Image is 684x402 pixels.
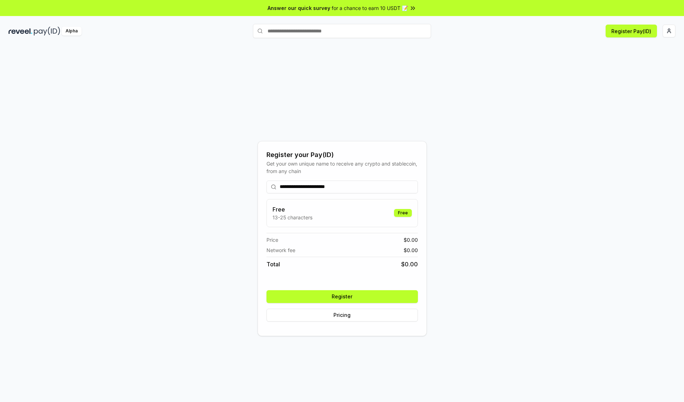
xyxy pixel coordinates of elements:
[332,4,408,12] span: for a chance to earn 10 USDT 📝
[266,150,418,160] div: Register your Pay(ID)
[606,25,657,37] button: Register Pay(ID)
[266,309,418,322] button: Pricing
[404,246,418,254] span: $ 0.00
[266,260,280,268] span: Total
[273,205,312,214] h3: Free
[266,236,278,244] span: Price
[34,27,60,36] img: pay_id
[62,27,82,36] div: Alpha
[394,209,412,217] div: Free
[401,260,418,268] span: $ 0.00
[266,290,418,303] button: Register
[273,214,312,221] p: 13-25 characters
[266,160,418,175] div: Get your own unique name to receive any crypto and stablecoin, from any chain
[266,246,295,254] span: Network fee
[268,4,330,12] span: Answer our quick survey
[9,27,32,36] img: reveel_dark
[404,236,418,244] span: $ 0.00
